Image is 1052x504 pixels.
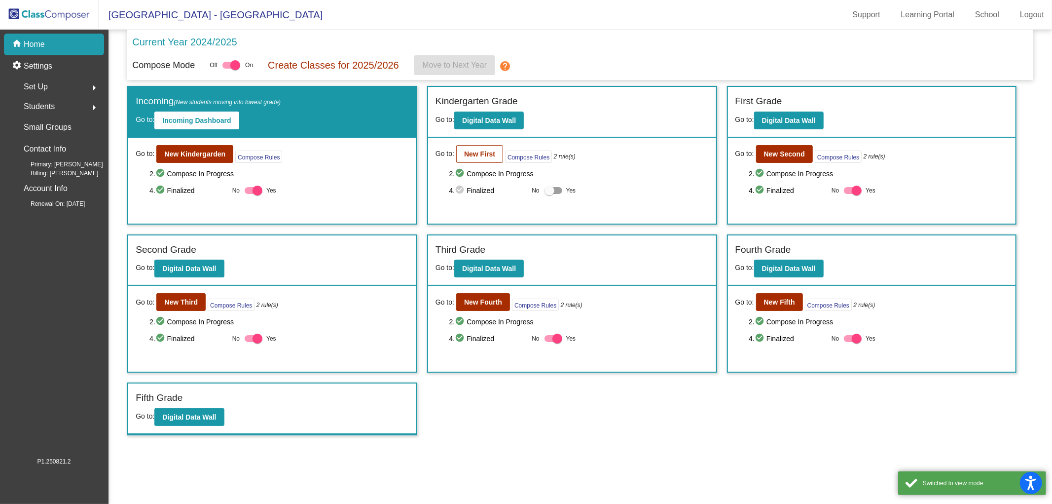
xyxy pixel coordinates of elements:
[149,168,409,180] span: 2. Compose In Progress
[24,80,48,94] span: Set Up
[566,185,576,196] span: Yes
[435,297,454,308] span: Go to:
[754,112,824,129] button: Digital Data Wall
[456,293,510,311] button: New Fourth
[749,185,827,196] span: 4. Finalized
[735,94,782,109] label: First Grade
[155,333,167,345] mat-icon: check_circle
[435,264,454,271] span: Go to:
[136,116,154,123] span: Go to:
[455,168,467,180] mat-icon: check_circle
[561,301,582,310] i: 2 rule(s)
[208,299,254,311] button: Compose Rules
[755,316,766,328] mat-icon: check_circle
[88,102,100,114] mat-icon: arrow_right
[756,145,813,163] button: New Second
[15,199,85,208] span: Renewal On: [DATE]
[449,185,527,196] span: 4. Finalized
[923,479,1039,488] div: Switched to view mode
[232,334,240,343] span: No
[414,55,495,75] button: Move to Next Year
[132,59,195,72] p: Compose Mode
[505,151,552,163] button: Compose Rules
[435,149,454,159] span: Go to:
[455,185,467,196] mat-icon: check_circle
[735,297,754,308] span: Go to:
[155,185,167,196] mat-icon: check_circle
[832,186,839,195] span: No
[762,116,816,124] b: Digital Data Wall
[1012,7,1052,23] a: Logout
[462,116,516,124] b: Digital Data Wall
[24,182,68,195] p: Account Info
[866,185,875,196] span: Yes
[154,260,224,277] button: Digital Data Wall
[755,168,766,180] mat-icon: check_circle
[136,297,154,308] span: Go to:
[164,298,198,306] b: New Third
[853,301,875,310] i: 2 rule(s)
[136,243,196,257] label: Second Grade
[164,150,225,158] b: New Kindergarden
[866,333,875,345] span: Yes
[422,61,487,69] span: Move to Next Year
[136,149,154,159] span: Go to:
[136,264,154,271] span: Go to:
[24,142,66,156] p: Contact Info
[464,150,495,158] b: New First
[449,316,709,328] span: 2. Compose In Progress
[155,168,167,180] mat-icon: check_circle
[132,35,237,49] p: Current Year 2024/2025
[735,264,754,271] span: Go to:
[462,265,516,272] b: Digital Data Wall
[735,116,754,123] span: Go to:
[456,145,503,163] button: New First
[136,391,182,405] label: Fifth Grade
[24,39,45,50] p: Home
[149,185,227,196] span: 4. Finalized
[12,60,24,72] mat-icon: settings
[136,94,281,109] label: Incoming
[435,243,485,257] label: Third Grade
[532,334,539,343] span: No
[156,293,206,311] button: New Third
[764,150,805,158] b: New Second
[149,333,227,345] span: 4. Finalized
[156,145,233,163] button: New Kindergarden
[754,260,824,277] button: Digital Data Wall
[749,316,1008,328] span: 2. Compose In Progress
[154,112,239,129] button: Incoming Dashboard
[88,82,100,94] mat-icon: arrow_right
[464,298,502,306] b: New Fourth
[266,185,276,196] span: Yes
[455,316,467,328] mat-icon: check_circle
[162,413,216,421] b: Digital Data Wall
[24,100,55,114] span: Students
[764,298,795,306] b: New Fifth
[454,260,524,277] button: Digital Data Wall
[805,299,852,311] button: Compose Rules
[756,293,803,311] button: New Fifth
[162,116,231,124] b: Incoming Dashboard
[455,333,467,345] mat-icon: check_circle
[499,60,511,72] mat-icon: help
[755,333,766,345] mat-icon: check_circle
[967,7,1007,23] a: School
[154,408,224,426] button: Digital Data Wall
[755,185,766,196] mat-icon: check_circle
[749,333,827,345] span: 4. Finalized
[435,116,454,123] span: Go to:
[268,58,399,73] p: Create Classes for 2025/2026
[454,112,524,129] button: Digital Data Wall
[845,7,888,23] a: Support
[566,333,576,345] span: Yes
[449,168,709,180] span: 2. Compose In Progress
[235,151,282,163] button: Compose Rules
[232,186,240,195] span: No
[449,333,527,345] span: 4. Finalized
[512,299,559,311] button: Compose Rules
[762,265,816,272] b: Digital Data Wall
[155,316,167,328] mat-icon: check_circle
[256,301,278,310] i: 2 rule(s)
[245,61,253,70] span: On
